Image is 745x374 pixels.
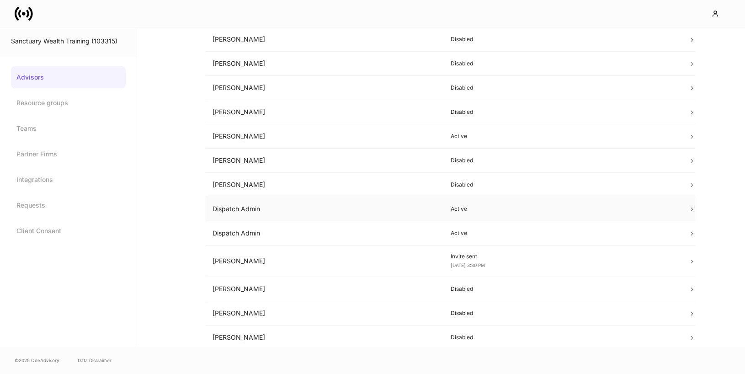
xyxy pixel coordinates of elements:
td: [PERSON_NAME] [205,27,443,52]
p: Disabled [451,310,674,317]
p: Active [451,230,674,237]
td: Dispatch Admin [205,221,443,246]
span: [DATE] 3:30 PM [451,262,485,268]
p: Disabled [451,36,674,43]
p: Disabled [451,334,674,341]
td: [PERSON_NAME] [205,173,443,197]
td: Dispatch Admin [205,197,443,221]
p: Disabled [451,60,674,67]
td: [PERSON_NAME] [205,326,443,350]
td: [PERSON_NAME] [205,52,443,76]
a: Client Consent [11,220,126,242]
td: [PERSON_NAME] [205,124,443,149]
td: [PERSON_NAME] [205,246,443,277]
p: Invite sent [451,253,674,260]
td: [PERSON_NAME] [205,76,443,100]
div: Sanctuary Wealth Training (103315) [11,37,126,46]
a: Partner Firms [11,143,126,165]
td: [PERSON_NAME] [205,100,443,124]
p: Active [451,133,674,140]
td: [PERSON_NAME] [205,277,443,301]
td: [PERSON_NAME] [205,301,443,326]
a: Requests [11,194,126,216]
a: Resource groups [11,92,126,114]
a: Teams [11,118,126,139]
td: [PERSON_NAME] [205,149,443,173]
a: Data Disclaimer [78,357,112,364]
p: Disabled [451,84,674,91]
a: Advisors [11,66,126,88]
a: Integrations [11,169,126,191]
p: Disabled [451,108,674,116]
p: Active [451,205,674,213]
span: © 2025 OneAdvisory [15,357,59,364]
p: Disabled [451,181,674,188]
p: Disabled [451,157,674,164]
p: Disabled [451,285,674,293]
